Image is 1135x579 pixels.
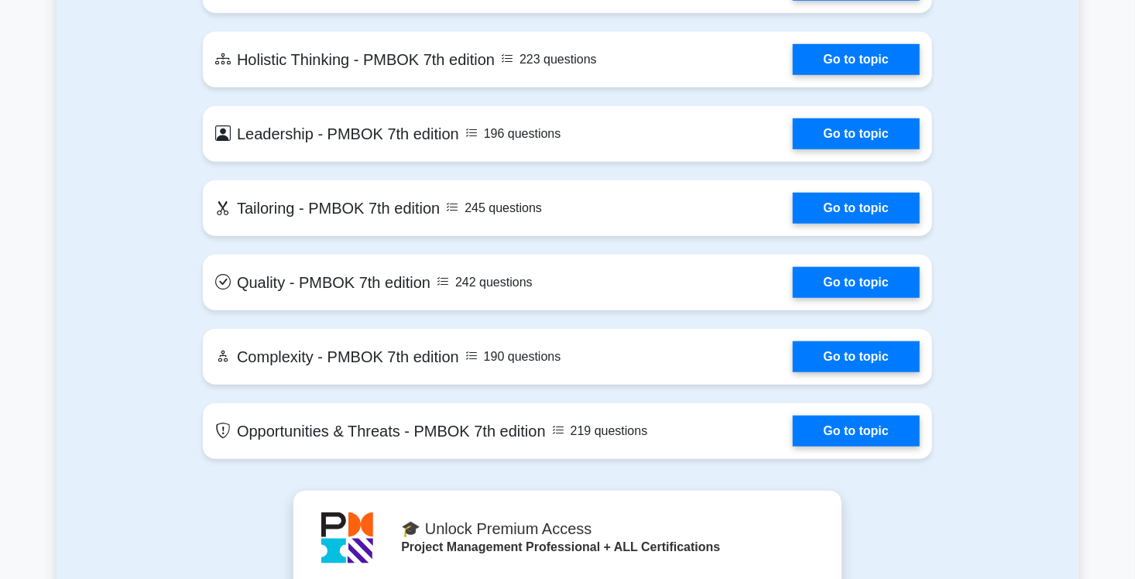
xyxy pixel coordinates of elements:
[793,118,920,149] a: Go to topic
[793,267,920,298] a: Go to topic
[793,44,920,75] a: Go to topic
[793,416,920,447] a: Go to topic
[793,341,920,372] a: Go to topic
[793,193,920,224] a: Go to topic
